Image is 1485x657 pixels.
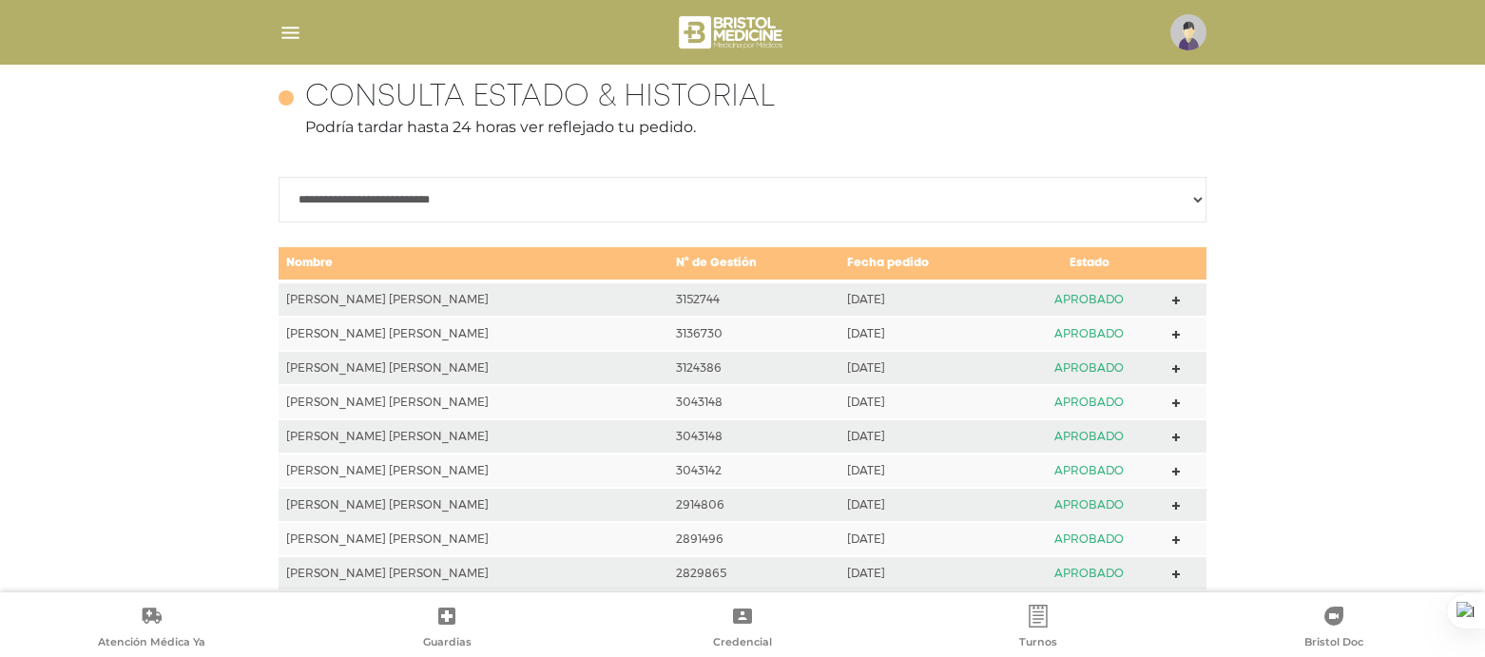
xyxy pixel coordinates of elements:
[890,605,1186,653] a: Turnos
[839,590,1012,625] td: [DATE]
[1304,635,1363,652] span: Bristol Doc
[839,454,1012,488] td: [DATE]
[1019,635,1057,652] span: Turnos
[676,10,789,55] img: bristol-medicine-blanco.png
[279,590,668,625] td: [PERSON_NAME] [PERSON_NAME]
[668,488,840,522] td: 2914806
[1186,605,1481,653] a: Bristol Doc
[305,80,775,116] h4: Consulta estado & historial
[839,522,1012,556] td: [DATE]
[668,317,840,351] td: 3136730
[4,605,299,653] a: Atención Médica Ya
[1013,419,1165,454] td: APROBADO
[839,556,1012,590] td: [DATE]
[1170,14,1206,50] img: profile-placeholder.svg
[279,351,668,385] td: [PERSON_NAME] [PERSON_NAME]
[1013,246,1165,281] td: Estado
[595,605,891,653] a: Credencial
[668,419,840,454] td: 3043148
[668,281,840,317] td: 3152744
[839,385,1012,419] td: [DATE]
[1013,522,1165,556] td: APROBADO
[279,488,668,522] td: [PERSON_NAME] [PERSON_NAME]
[668,590,840,625] td: 2770752
[279,419,668,454] td: [PERSON_NAME] [PERSON_NAME]
[279,454,668,488] td: [PERSON_NAME] [PERSON_NAME]
[839,246,1012,281] td: Fecha pedido
[839,317,1012,351] td: [DATE]
[98,635,205,652] span: Atención Médica Ya
[1013,351,1165,385] td: APROBADO
[668,351,840,385] td: 3124386
[279,21,302,45] img: Cober_menu-lines-white.svg
[839,351,1012,385] td: [DATE]
[279,281,668,317] td: [PERSON_NAME] [PERSON_NAME]
[279,116,1206,139] p: Podría tardar hasta 24 horas ver reflejado tu pedido.
[668,556,840,590] td: 2829865
[299,605,595,653] a: Guardias
[668,522,840,556] td: 2891496
[279,385,668,419] td: [PERSON_NAME] [PERSON_NAME]
[279,556,668,590] td: [PERSON_NAME] [PERSON_NAME]
[279,246,668,281] td: Nombre
[839,281,1012,317] td: [DATE]
[279,522,668,556] td: [PERSON_NAME] [PERSON_NAME]
[1013,281,1165,317] td: APROBADO
[1013,488,1165,522] td: APROBADO
[1013,454,1165,488] td: APROBADO
[713,635,772,652] span: Credencial
[423,635,472,652] span: Guardias
[668,454,840,488] td: 3043142
[839,488,1012,522] td: [DATE]
[1013,317,1165,351] td: APROBADO
[668,246,840,281] td: N° de Gestión
[839,419,1012,454] td: [DATE]
[1013,590,1165,625] td: PENDIENTE
[279,317,668,351] td: [PERSON_NAME] [PERSON_NAME]
[1013,385,1165,419] td: APROBADO
[1013,556,1165,590] td: APROBADO
[668,385,840,419] td: 3043148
